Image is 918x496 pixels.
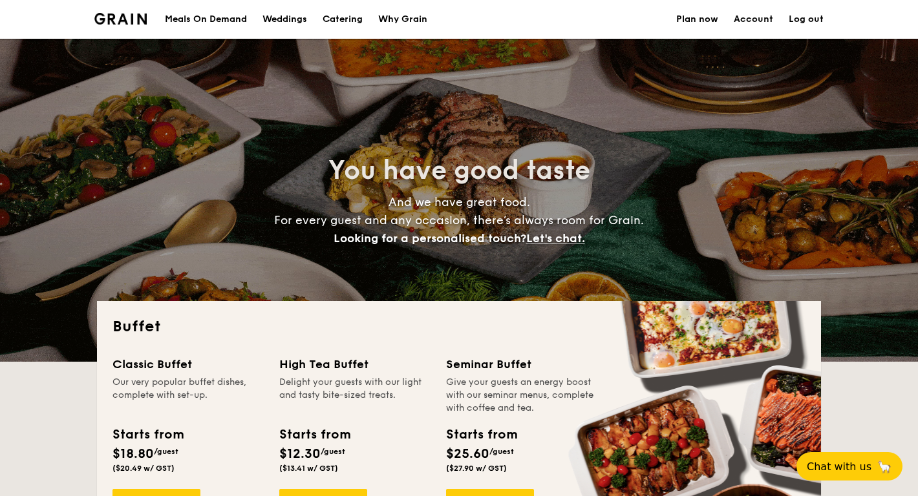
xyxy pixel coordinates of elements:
[112,425,183,444] div: Starts from
[807,460,871,473] span: Chat with us
[112,316,806,337] h2: Buffet
[154,447,178,456] span: /guest
[321,447,345,456] span: /guest
[279,446,321,462] span: $12.30
[112,464,175,473] span: ($20.49 w/ GST)
[94,13,147,25] img: Grain
[112,446,154,462] span: $18.80
[112,355,264,373] div: Classic Buffet
[279,425,350,444] div: Starts from
[877,459,892,474] span: 🦙
[274,195,644,245] span: And we have great food. For every guest and any occasion, there’s always room for Grain.
[446,376,597,415] div: Give your guests an energy boost with our seminar menus, complete with coffee and tea.
[446,355,597,373] div: Seminar Buffet
[112,376,264,415] div: Our very popular buffet dishes, complete with set-up.
[328,155,590,186] span: You have good taste
[446,464,507,473] span: ($27.90 w/ GST)
[279,376,431,415] div: Delight your guests with our light and tasty bite-sized treats.
[446,446,489,462] span: $25.60
[489,447,514,456] span: /guest
[334,231,526,245] span: Looking for a personalised touch?
[94,13,147,25] a: Logotype
[279,355,431,373] div: High Tea Buffet
[446,425,517,444] div: Starts from
[796,452,902,480] button: Chat with us🦙
[526,231,585,245] span: Let's chat.
[279,464,338,473] span: ($13.41 w/ GST)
